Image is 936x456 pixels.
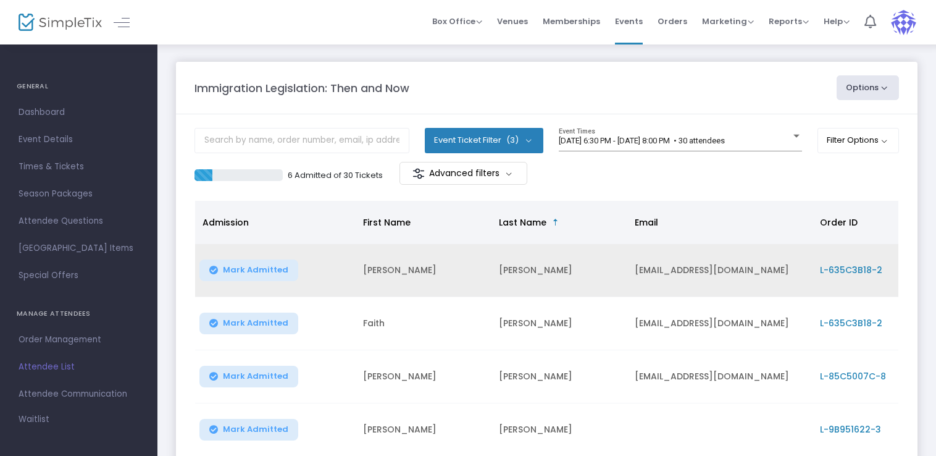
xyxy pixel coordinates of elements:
span: Attendee Communication [19,386,139,402]
m-panel-title: Immigration Legislation: Then and Now [194,80,409,96]
img: filter [412,167,425,180]
span: Special Offers [19,268,139,284]
td: [EMAIL_ADDRESS][DOMAIN_NAME] [627,244,813,297]
td: [PERSON_NAME] [356,350,491,403]
span: Mark Admitted [223,318,288,328]
span: Order ID [820,216,858,229]
p: 6 Admitted of 30 Tickets [288,169,383,182]
h4: GENERAL [17,74,141,99]
td: [PERSON_NAME] [491,350,627,403]
span: L-635C3B18-2 [820,317,882,329]
span: Marketing [702,15,754,27]
span: Waitlist [19,413,49,426]
span: Email [635,216,658,229]
span: L-85C5007C-8 [820,370,886,382]
span: Order Management [19,332,139,348]
span: Memberships [543,6,600,37]
button: Event Ticket Filter(3) [425,128,543,153]
span: Mark Admitted [223,424,288,434]
span: L-9B951622-3 [820,423,881,436]
span: Orders [658,6,687,37]
button: Mark Admitted [199,260,298,281]
td: [PERSON_NAME] [356,244,491,297]
button: Options [837,75,900,100]
span: Attendee List [19,359,139,375]
td: [PERSON_NAME] [491,297,627,350]
span: Venues [497,6,528,37]
span: Times & Tickets [19,159,139,175]
span: Attendee Questions [19,213,139,229]
span: [DATE] 6:30 PM - [DATE] 8:00 PM • 30 attendees [559,136,725,145]
span: Season Packages [19,186,139,202]
input: Search by name, order number, email, ip address [194,128,409,153]
button: Filter Options [817,128,900,153]
button: Mark Admitted [199,313,298,334]
span: Events [615,6,643,37]
td: Faith [356,297,491,350]
span: L-635C3B18-2 [820,264,882,276]
span: Reports [769,15,809,27]
span: Box Office [432,15,482,27]
button: Mark Admitted [199,366,298,387]
span: Sortable [551,217,561,227]
m-button: Advanced filters [399,162,527,185]
span: [GEOGRAPHIC_DATA] Items [19,240,139,256]
td: [EMAIL_ADDRESS][DOMAIN_NAME] [627,297,813,350]
span: First Name [363,216,411,229]
span: Last Name [499,216,546,229]
span: Event Details [19,132,139,148]
span: Dashboard [19,104,139,120]
td: [EMAIL_ADDRESS][DOMAIN_NAME] [627,350,813,403]
span: Help [824,15,850,27]
span: Admission [203,216,249,229]
span: Mark Admitted [223,265,288,275]
span: Mark Admitted [223,371,288,381]
td: [PERSON_NAME] [491,244,627,297]
button: Mark Admitted [199,419,298,441]
span: (3) [506,135,519,145]
h4: MANAGE ATTENDEES [17,302,141,326]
